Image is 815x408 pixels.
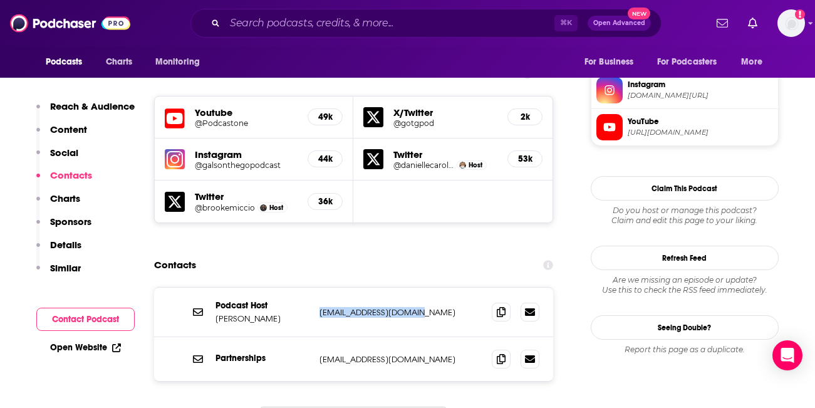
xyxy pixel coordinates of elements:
h2: Contacts [154,253,196,277]
img: Podchaser - Follow, Share and Rate Podcasts [10,11,130,35]
a: @gotgpod [393,118,497,128]
a: Seeing Double? [591,315,779,340]
img: User Profile [777,9,805,37]
div: Search podcasts, credits, & more... [190,9,662,38]
span: YouTube [628,116,773,127]
button: Similar [36,262,81,285]
span: Logged in as evankrask [777,9,805,37]
a: Show notifications dropdown [743,13,762,34]
a: @brookemiccio [195,203,255,212]
p: Charts [50,192,80,204]
a: YouTube[URL][DOMAIN_NAME] [596,114,773,140]
div: Open Intercom Messenger [772,340,802,370]
h5: Youtube [195,107,298,118]
button: Details [36,239,81,262]
span: ⌘ K [554,15,578,31]
span: Instagram [628,79,773,90]
h5: 2k [518,112,532,122]
div: Claim and edit this page to your liking. [591,206,779,226]
img: iconImage [165,149,185,169]
button: Open AdvancedNew [588,16,651,31]
img: Danielle Carolan [459,162,466,169]
img: Brooke Miccio [260,204,267,211]
a: Instagram[DOMAIN_NAME][URL] [596,77,773,103]
p: [PERSON_NAME] [215,313,309,324]
button: Claim This Podcast [591,176,779,201]
a: Open Website [50,342,121,353]
span: Podcasts [46,53,83,71]
h5: Twitter [195,191,298,202]
span: Open Advanced [593,20,645,26]
a: @galsonthegopodcast [195,160,298,170]
div: Report this page as a duplicate. [591,345,779,355]
p: [EMAIL_ADDRESS][DOMAIN_NAME] [319,354,482,365]
svg: Add a profile image [795,9,805,19]
div: Are we missing an episode or update? Use this to check the RSS feed immediately. [591,275,779,295]
button: Refresh Feed [591,246,779,270]
button: open menu [732,50,778,74]
span: More [741,53,762,71]
p: Podcast Host [215,300,309,311]
h5: Twitter [393,149,497,160]
span: Monitoring [155,53,200,71]
button: Social [36,147,78,170]
button: open menu [576,50,650,74]
h5: 49k [318,112,332,122]
span: Host [469,161,482,169]
button: open menu [147,50,216,74]
button: Contacts [36,169,92,192]
a: @daniellecarolan [393,160,454,170]
button: open menu [649,50,735,74]
p: Reach & Audience [50,100,135,112]
button: Sponsors [36,216,91,239]
h5: Instagram [195,149,298,160]
input: Search podcasts, credits, & more... [225,13,554,33]
h5: 53k [518,154,532,164]
h5: 44k [318,154,332,164]
button: Reach & Audience [36,100,135,123]
p: Similar [50,262,81,274]
span: Do you host or manage this podcast? [591,206,779,216]
p: Details [50,239,81,251]
button: Contact Podcast [36,308,135,331]
p: Sponsors [50,216,91,228]
span: instagram.com/galsonthegopodcast [628,91,773,100]
h5: 36k [318,196,332,207]
button: Content [36,123,87,147]
p: Social [50,147,78,159]
span: Host [269,204,283,212]
button: Show profile menu [777,9,805,37]
h5: X/Twitter [393,107,497,118]
a: Charts [98,50,140,74]
a: Show notifications dropdown [712,13,733,34]
span: For Business [584,53,634,71]
a: @Podcastone [195,118,298,128]
span: Charts [106,53,133,71]
p: Content [50,123,87,135]
button: Charts [36,192,80,216]
button: open menu [37,50,99,74]
span: New [628,8,650,19]
p: Contacts [50,169,92,181]
p: Partnerships [215,353,309,364]
span: For Podcasters [657,53,717,71]
p: [EMAIL_ADDRESS][DOMAIN_NAME] [319,307,482,318]
span: https://www.youtube.com/@Podcastone [628,128,773,137]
